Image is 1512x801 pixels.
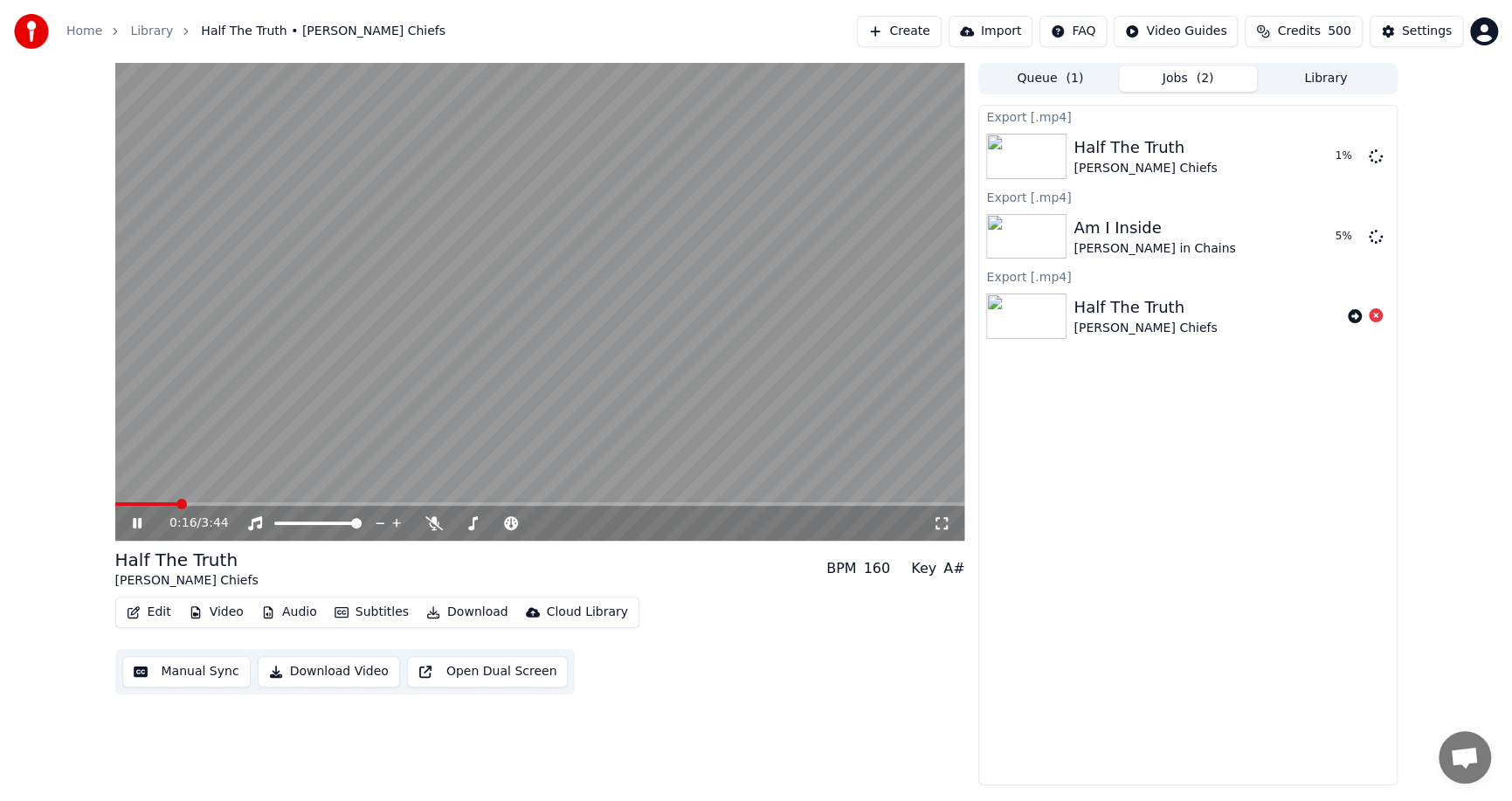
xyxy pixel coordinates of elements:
[201,514,228,532] span: 3:44
[1039,16,1107,47] button: FAQ
[826,558,856,579] div: BPM
[1257,66,1395,92] button: Library
[981,66,1119,92] button: Queue
[169,514,211,532] div: /
[863,558,890,579] div: 160
[979,186,1396,207] div: Export [.mp4]
[1439,731,1491,784] div: Open chat
[14,14,49,49] img: youka
[943,558,964,579] div: A#
[857,16,942,47] button: Create
[1114,16,1238,47] button: Video Guides
[1336,149,1362,163] div: 1 %
[258,656,400,687] button: Download Video
[1119,66,1257,92] button: Jobs
[1074,160,1217,177] div: [PERSON_NAME] Chiefs
[120,600,178,625] button: Edit
[169,514,197,532] span: 0:16
[979,106,1396,127] div: Export [.mp4]
[1245,16,1362,47] button: Credits500
[328,600,416,625] button: Subtitles
[254,600,324,625] button: Audio
[949,16,1032,47] button: Import
[1074,135,1217,160] div: Half The Truth
[115,548,259,572] div: Half The Truth
[979,266,1396,287] div: Export [.mp4]
[66,23,445,40] nav: breadcrumb
[130,23,173,40] a: Library
[547,604,628,621] div: Cloud Library
[1277,23,1320,40] span: Credits
[419,600,515,625] button: Download
[911,558,936,579] div: Key
[66,23,102,40] a: Home
[1328,23,1351,40] span: 500
[1336,230,1362,244] div: 5 %
[1074,320,1217,337] div: [PERSON_NAME] Chiefs
[1074,240,1235,258] div: [PERSON_NAME] in Chains
[182,600,251,625] button: Video
[115,572,259,590] div: [PERSON_NAME] Chiefs
[1066,70,1083,87] span: ( 1 )
[201,23,445,40] span: Half The Truth • [PERSON_NAME] Chiefs
[1370,16,1463,47] button: Settings
[1402,23,1452,40] div: Settings
[1074,216,1235,240] div: Am I Inside
[1196,70,1213,87] span: ( 2 )
[1074,295,1217,320] div: Half The Truth
[122,656,251,687] button: Manual Sync
[407,656,569,687] button: Open Dual Screen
